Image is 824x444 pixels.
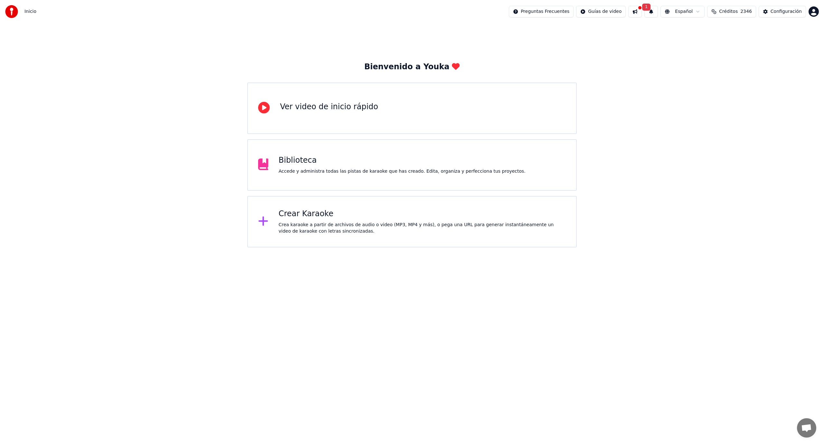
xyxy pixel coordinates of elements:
[771,8,802,15] div: Configuración
[642,4,651,11] span: 1
[740,8,752,15] span: 2346
[279,222,566,235] div: Crea karaoke a partir de archivos de audio o video (MP3, MP4 y más), o pega una URL para generar ...
[364,62,460,72] div: Bienvenido a Youka
[707,6,756,17] button: Créditos2346
[24,8,36,15] nav: breadcrumb
[509,6,574,17] button: Preguntas Frecuentes
[719,8,738,15] span: Créditos
[279,209,566,219] div: Crear Karaoke
[576,6,626,17] button: Guías de video
[279,168,526,175] div: Accede y administra todas las pistas de karaoke que has creado. Edita, organiza y perfecciona tus...
[279,155,526,166] div: Biblioteca
[5,5,18,18] img: youka
[759,6,806,17] button: Configuración
[280,102,378,112] div: Ver video de inicio rápido
[797,418,816,438] div: Chat abierto
[24,8,36,15] span: Inicio
[644,6,658,17] button: 1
